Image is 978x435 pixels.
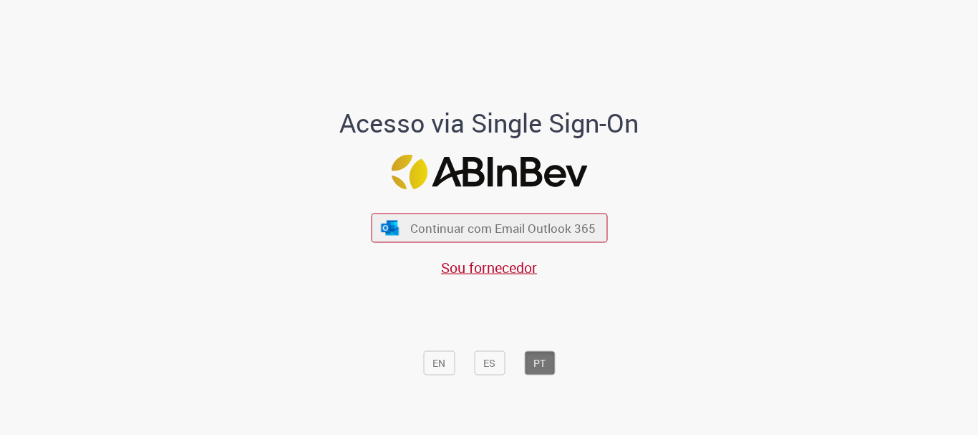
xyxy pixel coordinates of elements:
img: ícone Azure/Microsoft 360 [380,220,400,235]
span: Continuar com Email Outlook 365 [410,220,596,236]
button: ícone Azure/Microsoft 360 Continuar com Email Outlook 365 [371,214,607,243]
button: PT [524,351,555,376]
img: Logo ABInBev [391,155,587,190]
a: Sou fornecedor [441,258,537,277]
button: ES [474,351,505,376]
h1: Acesso via Single Sign-On [291,109,688,138]
button: EN [423,351,455,376]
